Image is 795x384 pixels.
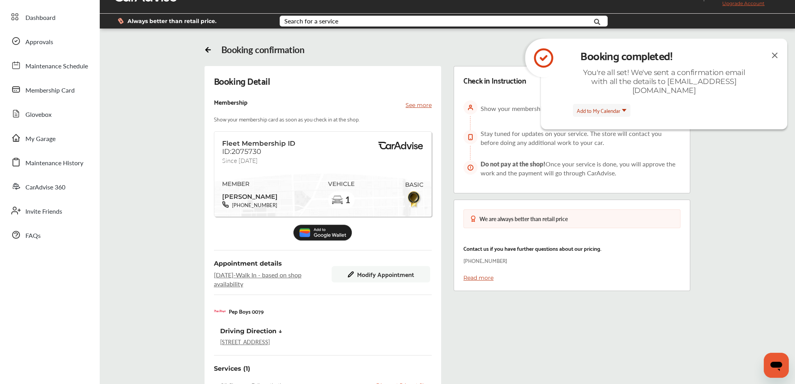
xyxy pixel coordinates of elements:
div: You're all set! We've sent a confirmation email with all the details to [EMAIL_ADDRESS][DOMAIN_NAME] [576,68,752,95]
span: Invite Friends [25,207,62,217]
a: Approvals [7,31,92,51]
div: Check in Instruction [463,76,526,85]
p: See more [406,101,432,109]
p: Contact us if you have further questions about our pricing. [463,244,601,253]
a: Maintenance Schedule [7,55,92,75]
a: Read more [463,274,494,281]
span: My Garage [25,134,56,144]
span: BASIC [405,181,424,188]
img: medal-badge-icon.048288b6.svg [470,216,476,222]
a: My Garage [7,128,92,148]
span: Stay tuned for updates on your service. The store will contact you before doing any additional wo... [481,129,662,147]
p: Pep Boys 0079 [229,307,264,316]
iframe: Button to launch messaging window [764,353,789,378]
a: Maintenance History [7,152,92,172]
img: BasicPremiumLogo.8d547ee0.svg [377,142,424,150]
span: Maintenance History [25,158,83,168]
span: Fleet Membership ID [222,139,295,147]
img: icon-check-circle.92f6e2ec.svg [525,39,562,77]
img: close-icon.a004319c.svg [770,50,779,60]
a: Membership Card [7,79,92,100]
span: Since [DATE] [222,156,258,163]
img: phone-black.37208b07.svg [222,201,229,208]
p: Show your membership card as soon as you check in at the shop. [214,114,359,123]
span: Maintenance Schedule [25,61,88,71]
a: CarAdvise 360 [7,176,92,196]
div: Booking confirmation [221,44,305,55]
span: - [233,270,236,279]
span: Glovebox [25,110,52,120]
span: [DATE] [214,270,233,279]
span: Do not pay at the shop! [481,160,546,168]
a: FAQs [7,225,92,245]
img: Add_to_Google_Wallet.5c177d4c.svg [293,225,352,241]
span: CarAdvise 360 [25,182,65,193]
img: BasicBadge.31956f0b.svg [406,190,423,208]
span: FAQs [25,231,41,241]
div: Services (1) [214,365,250,372]
span: [PERSON_NAME] [222,190,278,201]
img: dollor_label_vector.a70140d1.svg [118,18,124,24]
span: Dashboard [25,13,56,23]
span: ID:2075730 [222,147,261,156]
a: [STREET_ADDRESS] [220,338,270,346]
a: Invite Friends [7,200,92,221]
div: Booking Detail [214,75,270,86]
span: 1 [345,195,350,205]
div: Booking completed! [580,46,748,64]
span: Add to My Calendar [577,106,621,115]
button: Add to My Calendar [573,104,630,117]
div: Search for a service [284,18,338,24]
span: Show your membership card at the store as soon as you arrive. [481,104,653,113]
span: MEMBER [222,180,278,188]
span: Always better than retail price. [127,18,217,24]
span: VEHICLE [328,180,355,188]
a: Glovebox [7,104,92,124]
img: logo-pepboys.png [214,305,226,317]
div: We are always better than retail price [479,216,568,221]
img: car-basic.192fe7b4.svg [331,194,344,207]
span: Upgrade Account [711,0,764,10]
span: Walk In - based on shop availability [214,270,323,288]
span: Modify Appointment [357,271,414,278]
a: Dashboard [7,7,92,27]
p: [PHONE_NUMBER] [463,256,507,265]
span: Approvals [25,37,53,47]
span: Membership Card [25,86,75,96]
div: Driving Direction ↓ [220,327,282,335]
button: Modify Appointment [332,266,430,282]
span: [PHONE_NUMBER] [229,201,277,209]
span: Appointment details [214,260,282,267]
span: Once your service is done, you will approve the work and the payment will go through CarAdvise. [481,159,675,177]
